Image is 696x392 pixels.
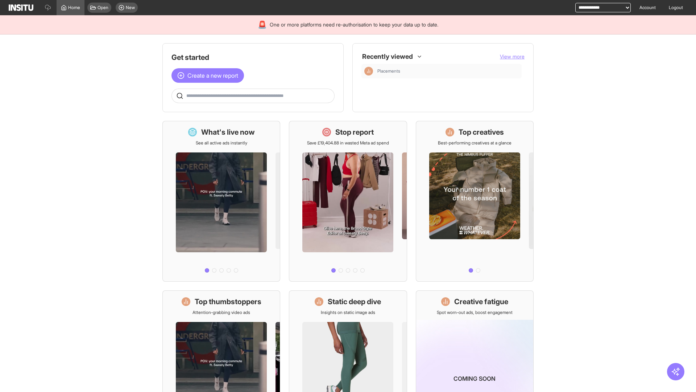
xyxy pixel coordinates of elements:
[258,20,267,30] div: 🚨
[195,297,261,307] h1: Top thumbstoppers
[377,68,400,74] span: Placements
[270,21,438,28] span: One or more platforms need re-authorisation to keep your data up to date.
[500,53,525,60] span: View more
[289,121,407,282] a: Stop reportSave £19,404.88 in wasted Meta ad spend
[307,140,389,146] p: Save £19,404.88 in wasted Meta ad spend
[192,310,250,315] p: Attention-grabbing video ads
[98,5,108,11] span: Open
[377,68,519,74] span: Placements
[162,121,280,282] a: What's live nowSee all active ads instantly
[500,53,525,60] button: View more
[438,140,511,146] p: Best-performing creatives at a glance
[171,68,244,83] button: Create a new report
[328,297,381,307] h1: Static deep dive
[171,52,335,62] h1: Get started
[335,127,374,137] h1: Stop report
[196,140,247,146] p: See all active ads instantly
[9,4,33,11] img: Logo
[201,127,255,137] h1: What's live now
[126,5,135,11] span: New
[68,5,80,11] span: Home
[416,121,534,282] a: Top creativesBest-performing creatives at a glance
[187,71,238,80] span: Create a new report
[459,127,504,137] h1: Top creatives
[364,67,373,75] div: Insights
[321,310,375,315] p: Insights on static image ads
